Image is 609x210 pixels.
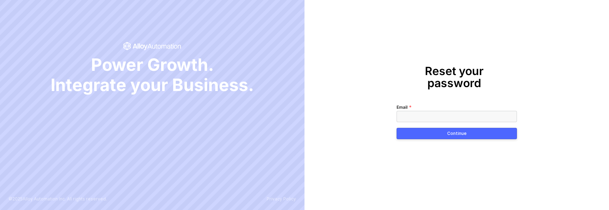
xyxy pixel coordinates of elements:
h1: Reset your password [397,65,512,89]
a: Privacy Policy [267,197,296,202]
p: © 2025 Alloy Automation Inc. All rights reserved. [8,197,107,202]
span: icon-success [123,42,182,50]
span: Power Growth. Integrate your Business. [51,55,254,95]
button: Continue [397,128,517,139]
input: Email [397,111,517,122]
div: Continue [447,131,467,136]
label: Email [397,104,412,111]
